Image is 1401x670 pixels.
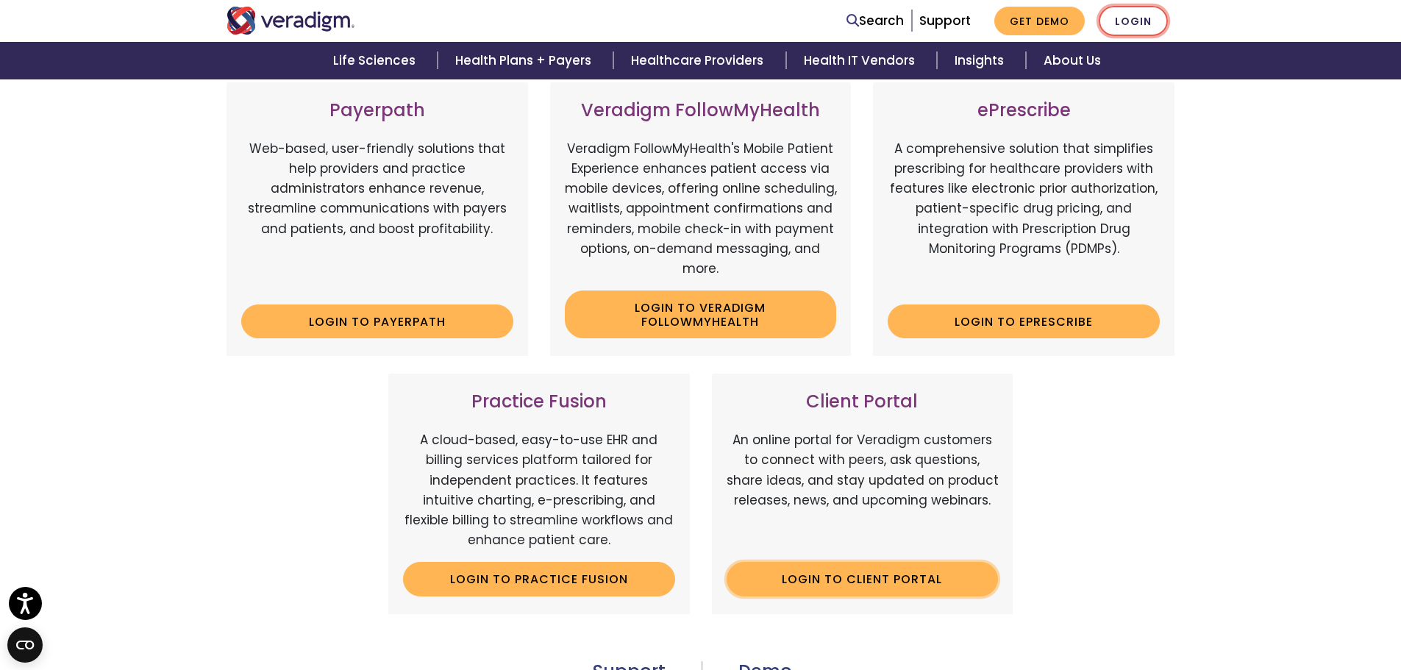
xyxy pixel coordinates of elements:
a: Get Demo [994,7,1085,35]
p: A comprehensive solution that simplifies prescribing for healthcare providers with features like ... [888,139,1160,293]
a: Login to Payerpath [241,304,513,338]
p: A cloud-based, easy-to-use EHR and billing services platform tailored for independent practices. ... [403,430,675,550]
h3: Practice Fusion [403,391,675,413]
h3: ePrescribe [888,100,1160,121]
a: Health IT Vendors [786,42,937,79]
img: Veradigm logo [227,7,355,35]
a: Login [1099,6,1168,36]
a: Health Plans + Payers [438,42,613,79]
h3: Veradigm FollowMyHealth [565,100,837,121]
a: Search [846,11,904,31]
a: Login to Practice Fusion [403,562,675,596]
a: Login to Client Portal [727,562,999,596]
p: Web-based, user-friendly solutions that help providers and practice administrators enhance revenu... [241,139,513,293]
a: Healthcare Providers [613,42,785,79]
iframe: Drift Chat Widget [1119,564,1383,652]
button: Open CMP widget [7,627,43,663]
p: Veradigm FollowMyHealth's Mobile Patient Experience enhances patient access via mobile devices, o... [565,139,837,279]
a: Insights [937,42,1026,79]
p: An online portal for Veradigm customers to connect with peers, ask questions, share ideas, and st... [727,430,999,550]
a: Login to Veradigm FollowMyHealth [565,291,837,338]
a: About Us [1026,42,1119,79]
h3: Payerpath [241,100,513,121]
h3: Client Portal [727,391,999,413]
a: Support [919,12,971,29]
a: Login to ePrescribe [888,304,1160,338]
a: Life Sciences [316,42,438,79]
